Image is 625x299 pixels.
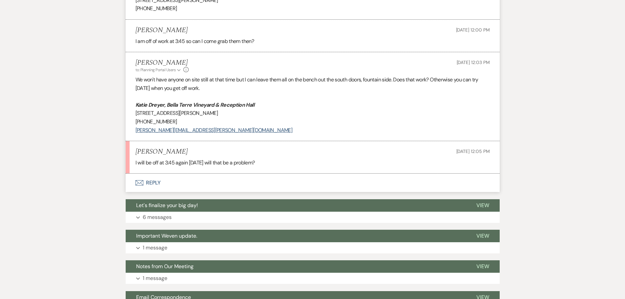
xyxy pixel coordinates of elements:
p: 6 messages [143,213,172,222]
span: [PHONE_NUMBER] [135,118,177,125]
p: 1 message [143,274,167,283]
span: Let's finalize your big day! [136,202,198,209]
p: We won't have anyone on site still at that time but I can leave them all on the bench out the sou... [135,75,490,92]
button: View [466,230,500,242]
span: View [476,263,489,270]
span: [DATE] 12:05 PM [456,148,490,154]
button: to: Planning Portal Users [135,67,182,73]
span: View [476,232,489,239]
button: 1 message [126,273,500,284]
button: View [466,260,500,273]
span: [STREET_ADDRESS][PERSON_NAME] [135,110,218,117]
span: [DATE] 12:00 PM [456,27,490,33]
span: View [476,202,489,209]
button: View [466,199,500,212]
p: [PHONE_NUMBER] [135,4,490,13]
p: 1 message [143,244,167,252]
span: Notes from Our Meeting [136,263,194,270]
div: I am off of work at 3:45 so can I come grab them then? [135,37,490,46]
a: [PERSON_NAME][EMAIL_ADDRESS][PERSON_NAME][DOMAIN_NAME] [135,127,292,134]
h5: [PERSON_NAME] [135,26,188,34]
button: Let's finalize your big day! [126,199,466,212]
button: Notes from Our Meeting [126,260,466,273]
button: Important Weven update. [126,230,466,242]
h5: [PERSON_NAME] [135,59,189,67]
button: Reply [126,174,500,192]
span: to: Planning Portal Users [135,67,176,73]
h5: [PERSON_NAME] [135,148,188,156]
span: Important Weven update. [136,232,197,239]
button: 6 messages [126,212,500,223]
div: I will be off at 3:45 again [DATE] will that be a problem? [135,159,490,167]
em: Katie Dreyer, Bella Terre Vineyard & Reception Hall [135,101,254,108]
span: [DATE] 12:03 PM [457,59,490,65]
button: 1 message [126,242,500,253]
